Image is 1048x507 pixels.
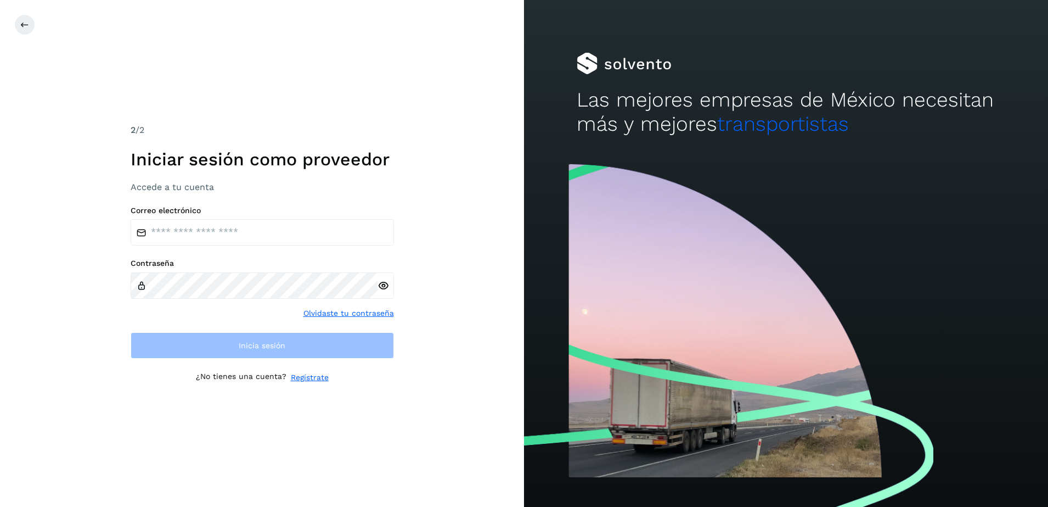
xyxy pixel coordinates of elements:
[196,372,286,383] p: ¿No tienes una cuenta?
[131,149,394,170] h1: Iniciar sesión como proveedor
[577,88,996,137] h2: Las mejores empresas de México necesitan más y mejores
[303,308,394,319] a: Olvidaste tu contraseña
[131,206,394,215] label: Correo electrónico
[717,112,849,136] span: transportistas
[131,259,394,268] label: Contraseña
[239,342,285,349] span: Inicia sesión
[131,125,136,135] span: 2
[291,372,329,383] a: Regístrate
[131,332,394,359] button: Inicia sesión
[131,182,394,192] h3: Accede a tu cuenta
[131,124,394,137] div: /2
